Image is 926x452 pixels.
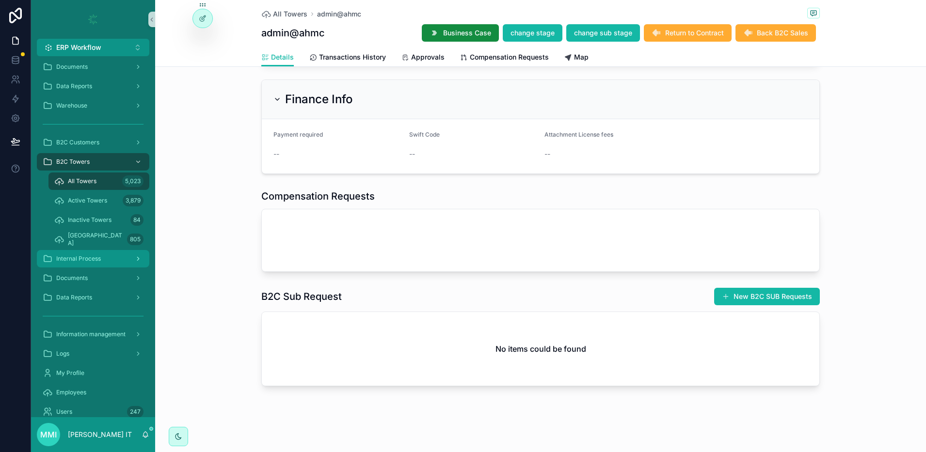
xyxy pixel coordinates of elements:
[122,175,144,187] div: 5,023
[37,289,149,306] a: Data Reports
[460,48,549,68] a: Compensation Requests
[56,369,84,377] span: My Profile
[37,384,149,401] a: Employees
[261,9,307,19] a: All Towers
[317,9,361,19] a: admin@ahmc
[644,24,732,42] button: Return to Contract
[56,63,88,71] span: Documents
[495,343,586,355] h2: No items could be found
[566,24,640,42] button: change sub stage
[68,430,132,439] p: [PERSON_NAME] IT
[273,9,307,19] span: All Towers
[68,216,112,224] span: Inactive Towers
[511,28,555,38] span: change stage
[261,189,375,203] h1: Compensation Requests
[714,288,820,305] button: New B2C SUB Requests
[37,58,149,76] a: Documents
[564,48,589,68] a: Map
[503,24,562,42] button: change stage
[309,48,386,68] a: Transactions History
[127,406,144,418] div: 247
[544,149,550,159] span: --
[68,232,123,247] span: [GEOGRAPHIC_DATA]
[85,12,101,27] img: App logo
[37,250,149,267] a: Internal Process
[40,429,57,440] span: MMI
[470,52,549,62] span: Compensation Requests
[37,403,149,421] a: Users247
[37,326,149,343] a: Information management
[56,330,126,338] span: Information management
[665,28,724,38] span: Return to Contract
[56,102,87,109] span: Warehouse
[261,48,294,67] a: Details
[48,192,149,209] a: Active Towers3,879
[735,24,816,42] button: Back B2C Sales
[273,149,279,159] span: --
[56,294,92,301] span: Data Reports
[285,92,353,107] h2: Finance Info
[56,274,88,282] span: Documents
[37,97,149,114] a: Warehouse
[401,48,445,68] a: Approvals
[37,153,149,171] a: B2C Towers
[37,78,149,95] a: Data Reports
[56,350,69,358] span: Logs
[130,214,144,226] div: 84
[127,234,144,245] div: 805
[56,43,101,52] span: ERP Workflow
[68,177,96,185] span: All Towers
[37,134,149,151] a: B2C Customers
[273,131,323,138] span: Payment required
[409,149,415,159] span: --
[261,290,342,303] h1: B2C Sub Request
[544,131,613,138] span: Attachment License fees
[409,131,440,138] span: Swift Code
[56,408,72,416] span: Users
[48,172,149,190] a: All Towers5,023
[31,56,155,417] div: scrollable content
[56,158,90,166] span: B2C Towers
[37,269,149,287] a: Documents
[48,231,149,248] a: [GEOGRAPHIC_DATA]805
[574,52,589,62] span: Map
[411,52,445,62] span: Approvals
[443,28,491,38] span: Business Case
[56,82,92,90] span: Data Reports
[56,139,99,146] span: B2C Customers
[574,28,632,38] span: change sub stage
[37,364,149,382] a: My Profile
[319,52,386,62] span: Transactions History
[48,211,149,229] a: Inactive Towers84
[271,52,294,62] span: Details
[123,195,144,206] div: 3,879
[68,197,107,204] span: Active Towers
[37,345,149,362] a: Logs
[261,26,325,40] h1: admin@ahmc
[56,389,86,396] span: Employees
[37,39,149,56] button: Select Button
[422,24,499,42] button: Business Case
[757,28,808,38] span: Back B2C Sales
[56,255,101,263] span: Internal Process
